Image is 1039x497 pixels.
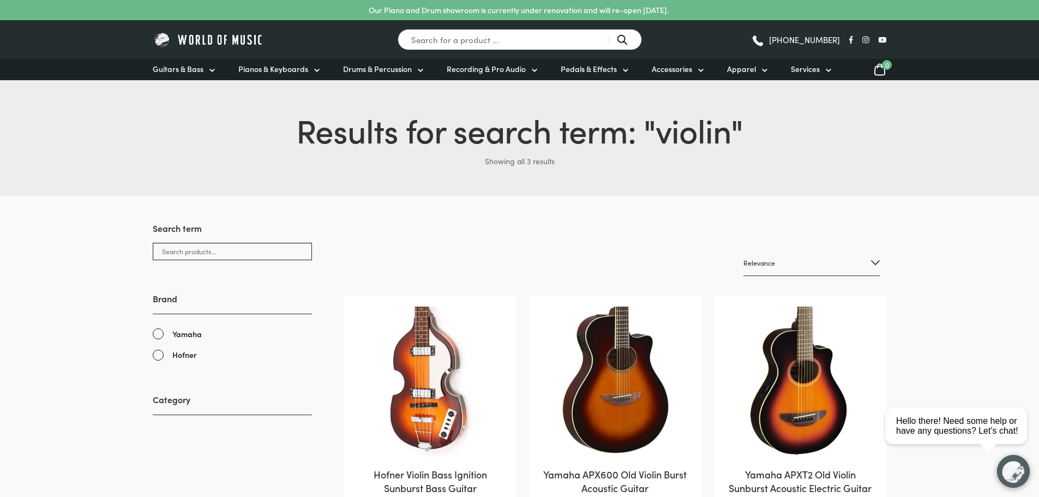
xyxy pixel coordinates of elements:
[652,63,692,75] span: Accessories
[153,31,265,48] img: World of Music
[153,222,312,243] h3: Search term
[769,35,840,44] span: [PHONE_NUMBER]
[751,32,840,48] a: [PHONE_NUMBER]
[398,29,642,50] input: Search for a product ...
[153,393,312,415] h3: Category
[791,63,820,75] span: Services
[540,307,690,457] img: Yamaha APX600 Old Violin Burst Body
[725,307,875,457] img: Yamaha APXT2 Old Violin Sunburst Acoustic Electric Guitar Front
[725,468,875,495] h2: Yamaha APXT2 Old Violin Sunburst Acoustic Electric Guitar
[369,4,669,16] p: Our Piano and Drum showroom is currently under renovation and will re-open [DATE].
[355,468,505,495] h2: Hofner Violin Bass Ignition Sunburst Bass Guitar
[153,63,203,75] span: Guitars & Bass
[355,307,505,457] img: Hofner Violin Bass
[881,377,1039,497] iframe: Chat with our support team
[153,328,312,340] a: Yamaha
[343,63,412,75] span: Drums & Percussion
[153,349,312,361] a: Hofner
[238,63,308,75] span: Pianos & Keyboards
[540,468,690,495] h2: Yamaha APX600 Old Violin Burst Acoustic Guitar
[153,243,312,260] input: Search products...
[882,60,892,70] span: 0
[447,63,526,75] span: Recording & Pro Audio
[743,250,880,276] select: Shop order
[153,292,312,314] h3: Brand
[172,349,197,361] span: Hofner
[153,292,312,361] div: Brand
[153,106,886,152] h1: Results for search term: " "
[656,106,731,152] span: violin
[172,328,202,340] span: Yamaha
[561,63,617,75] span: Pedals & Effects
[727,63,756,75] span: Apparel
[153,152,886,170] p: Showing all 3 results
